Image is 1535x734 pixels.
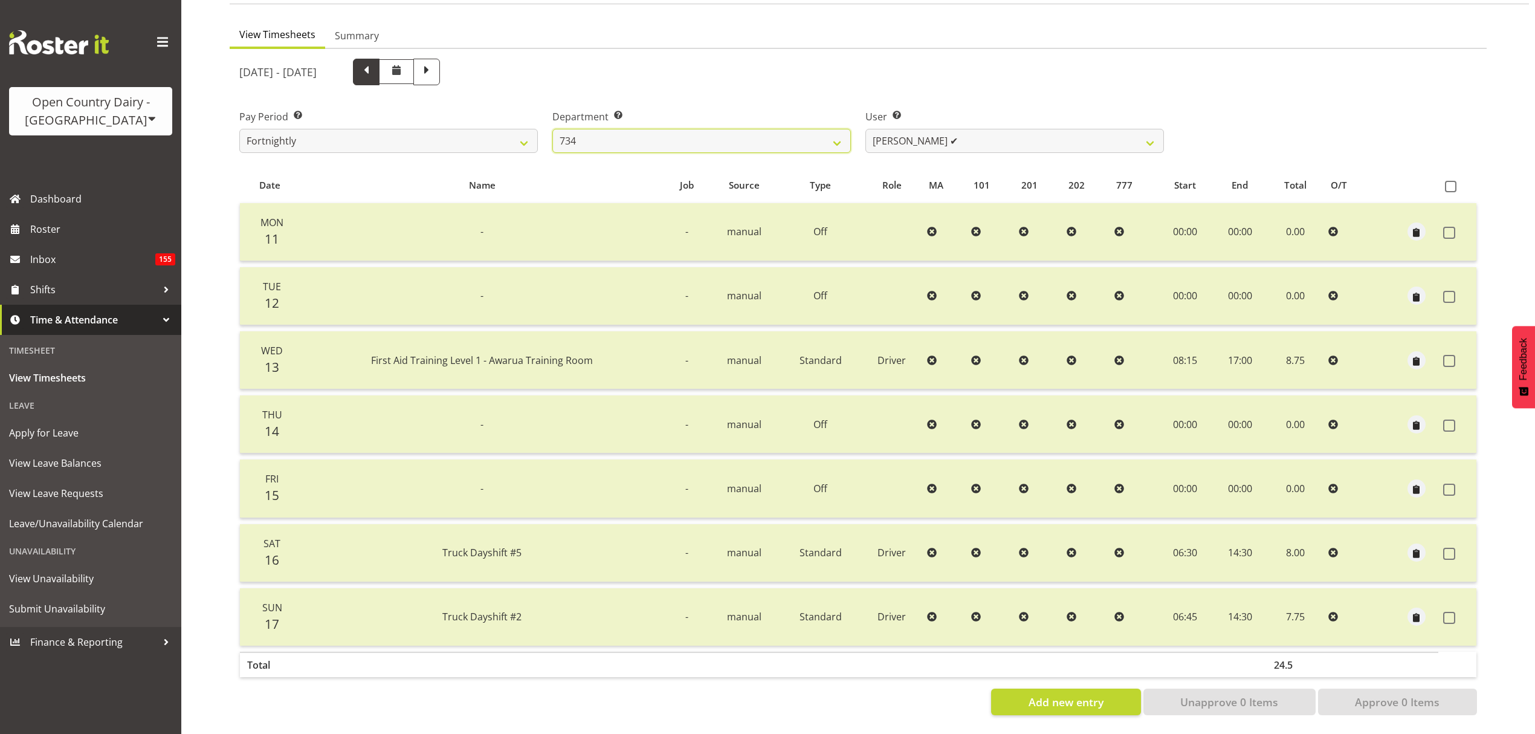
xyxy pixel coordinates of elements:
[265,487,279,504] span: 15
[685,289,688,302] span: -
[262,408,282,421] span: Thu
[780,203,862,261] td: Off
[263,537,280,550] span: Sat
[1318,689,1477,715] button: Approve 0 Items
[1143,689,1316,715] button: Unapprove 0 Items
[1021,178,1038,192] span: 201
[1512,326,1535,408] button: Feedback - Show survey
[865,109,1164,124] label: User
[727,482,761,495] span: manual
[877,546,906,559] span: Driver
[9,424,172,442] span: Apply for Leave
[335,28,379,43] span: Summary
[1331,178,1347,192] span: O/T
[442,546,522,559] span: Truck Dayshift #5
[780,460,862,518] td: Off
[265,472,279,486] span: Fri
[685,418,688,431] span: -
[1116,178,1133,192] span: 777
[877,610,906,623] span: Driver
[780,331,862,389] td: Standard
[1355,694,1440,710] span: Approve 0 Items
[882,178,902,192] span: Role
[1213,460,1267,518] td: 00:00
[9,369,172,387] span: View Timesheets
[929,178,943,192] span: MA
[685,610,688,623] span: -
[685,225,688,238] span: -
[480,482,483,495] span: -
[1213,203,1267,261] td: 00:00
[155,253,175,265] span: 155
[552,109,851,124] label: Department
[371,354,593,367] span: First Aid Training Level 1 - Awarua Training Room
[1267,203,1324,261] td: 0.00
[727,610,761,623] span: manual
[30,311,157,329] span: Time & Attendance
[1267,652,1324,677] th: 24.5
[1267,267,1324,325] td: 0.00
[480,289,483,302] span: -
[1068,178,1085,192] span: 202
[1213,267,1267,325] td: 00:00
[729,178,760,192] span: Source
[685,354,688,367] span: -
[1180,694,1278,710] span: Unapprove 0 Items
[265,615,279,632] span: 17
[3,448,178,478] a: View Leave Balances
[991,689,1140,715] button: Add new entry
[1213,588,1267,646] td: 14:30
[780,267,862,325] td: Off
[810,178,831,192] span: Type
[239,65,317,79] h5: [DATE] - [DATE]
[1174,178,1196,192] span: Start
[974,178,990,192] span: 101
[9,600,172,618] span: Submit Unavailability
[1157,395,1213,453] td: 00:00
[3,478,178,508] a: View Leave Requests
[265,551,279,568] span: 16
[480,225,483,238] span: -
[1213,524,1267,582] td: 14:30
[3,363,178,393] a: View Timesheets
[9,484,172,502] span: View Leave Requests
[1213,331,1267,389] td: 17:00
[1157,460,1213,518] td: 00:00
[9,570,172,588] span: View Unavailability
[1213,395,1267,453] td: 00:00
[30,220,175,238] span: Roster
[727,289,761,302] span: manual
[3,338,178,363] div: Timesheet
[780,588,862,646] td: Standard
[3,508,178,539] a: Leave/Unavailability Calendar
[1267,395,1324,453] td: 0.00
[1267,331,1324,389] td: 8.75
[877,354,906,367] span: Driver
[262,601,282,614] span: Sun
[265,423,279,440] span: 14
[1157,203,1213,261] td: 00:00
[9,454,172,472] span: View Leave Balances
[1267,460,1324,518] td: 0.00
[265,294,279,311] span: 12
[265,230,279,247] span: 11
[469,178,496,192] span: Name
[9,30,109,54] img: Rosterit website logo
[1518,338,1529,380] span: Feedback
[780,524,862,582] td: Standard
[259,178,280,192] span: Date
[261,344,283,357] span: Wed
[1029,694,1104,710] span: Add new entry
[442,610,522,623] span: Truck Dayshift #2
[265,359,279,375] span: 13
[30,281,157,299] span: Shifts
[1157,267,1213,325] td: 00:00
[30,250,155,268] span: Inbox
[780,395,862,453] td: Off
[263,280,281,293] span: Tue
[1284,178,1307,192] span: Total
[3,594,178,624] a: Submit Unavailability
[3,393,178,418] div: Leave
[685,546,688,559] span: -
[727,546,761,559] span: manual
